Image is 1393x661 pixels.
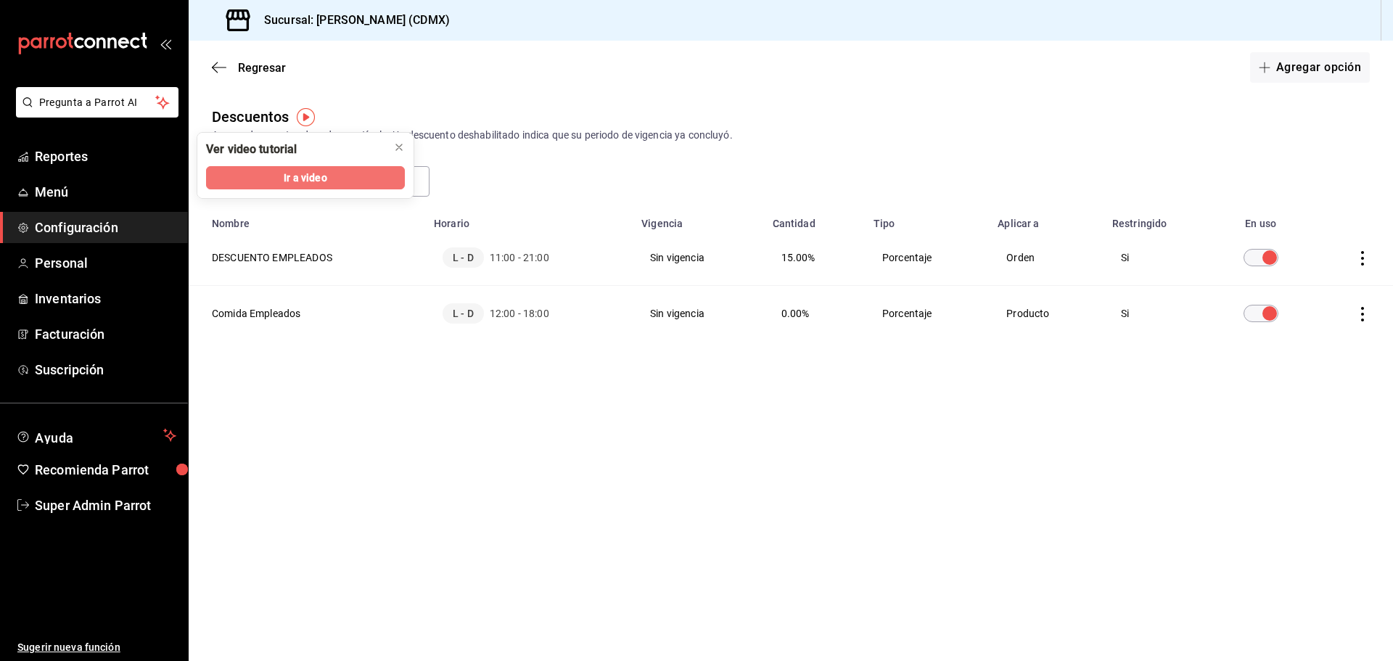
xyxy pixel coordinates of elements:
span: Personal [35,253,176,273]
span: Suscripción [35,360,176,379]
th: Aplicar a [989,208,1104,230]
td: Si [1104,230,1209,286]
span: Reportes [35,147,176,166]
button: open_drawer_menu [160,38,171,49]
th: En uso [1209,208,1312,230]
div: Agrega descuentos de orden y artículo. Un descuento deshabilitado indica que su periodo de vigenc... [212,128,1370,143]
button: Agregar opción [1250,52,1370,83]
td: Sin vigencia [633,230,763,286]
span: L - D [443,247,484,268]
th: DESCUENTO EMPLEADOS [189,230,425,286]
button: close [387,136,411,159]
span: Recomienda Parrot [35,460,176,480]
th: Cantidad [764,208,865,230]
a: Pregunta a Parrot AI [10,105,178,120]
span: Facturación [35,324,176,344]
span: Ayuda [35,427,157,444]
div: Descuentos [212,106,289,128]
td: Sin vigencia [633,286,763,342]
td: Orden [989,230,1104,286]
span: Pregunta a Parrot AI [39,95,156,110]
div: Ver video tutorial [206,141,297,157]
span: 0.00% [781,308,810,319]
th: Tipo [865,208,989,230]
button: Regresar [212,61,286,75]
td: Si [1104,286,1209,342]
button: actions [1355,307,1370,321]
button: actions [1355,251,1370,266]
table: discountsTable [189,208,1393,341]
td: Porcentaje [865,286,989,342]
span: Super Admin Parrot [35,496,176,515]
button: Pregunta a Parrot AI [16,87,178,118]
button: Ir a video [206,166,405,189]
span: Regresar [238,61,286,75]
img: Tooltip marker [297,108,315,126]
span: 15.00% [781,252,815,263]
span: Ir a video [284,171,326,186]
th: Comida Empleados [189,286,425,342]
span: Inventarios [35,289,176,308]
span: L - D [443,303,484,324]
span: Configuración [35,218,176,237]
span: Sugerir nueva función [17,640,176,655]
th: Restringido [1104,208,1209,230]
h3: Sucursal: [PERSON_NAME] (CDMX) [252,12,450,29]
span: Menú [35,182,176,202]
span: 12:00 - 18:00 [490,306,549,321]
td: Porcentaje [865,230,989,286]
td: Producto [989,286,1104,342]
th: Vigencia [633,208,763,230]
th: Horario [425,208,633,230]
span: 11:00 - 21:00 [490,250,549,265]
